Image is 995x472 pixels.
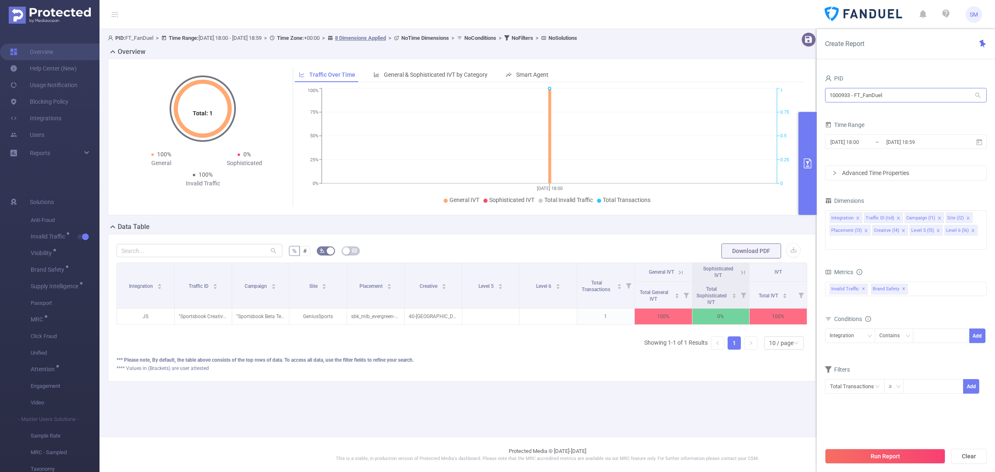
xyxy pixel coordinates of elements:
[966,216,970,221] i: icon: close
[617,282,621,285] i: icon: caret-up
[832,170,837,175] i: icon: right
[31,444,99,461] span: MRC - Sampled
[31,345,99,361] span: Unified
[703,266,733,278] span: Sophisticated IVT
[825,75,843,82] span: PID
[721,243,781,258] button: Download PDF
[442,286,447,288] i: icon: caret-down
[10,77,78,93] a: Usage Notification
[830,329,860,343] div: Integration
[825,166,986,180] div: icon: rightAdvanced Time Properties
[944,225,978,236] li: Level 6 (l6)
[108,35,115,41] i: icon: user
[780,181,783,186] tspan: 0
[728,337,740,349] a: 1
[478,283,495,289] span: Level 5
[203,159,286,168] div: Sophisticated
[496,35,504,41] span: >
[271,282,276,287] div: Sort
[161,179,244,188] div: Invalid Traffic
[213,286,217,288] i: icon: caret-down
[971,229,975,234] i: icon: close
[548,35,577,41] b: No Solutions
[834,316,871,322] span: Conditions
[498,286,502,288] i: icon: caret-down
[969,328,985,343] button: Add
[449,35,457,41] span: >
[347,309,404,324] p: sbk_mlb_evergreen-sil-test-conquesting-retargeting-banner-TTD-Placebo_pa_300x600 [9720490]
[10,93,68,110] a: Blocking Policy
[320,248,325,253] i: icon: bg-colors
[320,35,328,41] span: >
[359,283,384,289] span: Placement
[556,282,561,287] div: Sort
[738,282,749,308] i: Filter menu
[292,248,296,254] span: %
[825,269,853,275] span: Metrics
[864,212,903,223] li: Traffic ID (tid)
[129,283,154,289] span: Integration
[153,35,161,41] span: >
[99,437,995,472] footer: Protected Media © [DATE]-[DATE]
[31,250,55,256] span: Visibility
[10,44,53,60] a: Overview
[783,295,787,297] i: icon: caret-down
[30,150,50,156] span: Reports
[420,283,439,289] span: Creative
[277,35,304,41] b: Time Zone:
[31,234,68,239] span: Invalid Traffic
[31,366,58,372] span: Attention
[748,341,753,345] i: icon: right
[308,88,318,94] tspan: 100%
[313,181,318,186] tspan: 0%
[116,365,807,372] div: **** Values in (Brackets) are user attested
[309,71,355,78] span: Traffic Over Time
[830,136,897,148] input: Start date
[31,378,99,394] span: Engagement
[387,282,391,285] i: icon: caret-up
[732,292,737,294] i: icon: caret-up
[31,316,46,322] span: MRC
[464,35,496,41] b: No Conditions
[117,309,174,324] p: JS
[886,136,953,148] input: End date
[946,225,969,236] div: Level 6 (l6)
[449,197,479,203] span: General IVT
[906,213,935,224] div: Campaign (l1)
[310,157,318,163] tspan: 25%
[692,309,750,324] p: 0%
[640,290,668,302] span: Total General IVT
[498,282,503,287] div: Sort
[825,197,864,204] span: Dimensions
[617,282,622,287] div: Sort
[649,269,674,275] span: General IVT
[108,35,577,41] span: FT_FanDuel [DATE] 18:00 - [DATE] 18:59 +00:00
[322,282,327,287] div: Sort
[387,286,391,288] i: icon: caret-down
[774,269,782,275] span: IVT
[831,225,862,236] div: Placement (l3)
[937,216,942,221] i: icon: close
[31,295,99,311] span: Passport
[120,455,974,462] p: This is a stable, in production version of Protected Media's dashboard. Please note that the MRC ...
[489,197,534,203] span: Sophisticated IVT
[322,282,327,285] i: icon: caret-up
[825,366,850,373] span: Filters
[865,316,871,322] i: icon: info-circle
[442,282,447,287] div: Sort
[889,380,898,393] div: ≥
[577,309,634,324] p: 1
[864,229,868,234] i: icon: close
[374,72,379,78] i: icon: bar-chart
[603,197,650,203] span: Total Transactions
[10,60,77,77] a: Help Center (New)
[386,35,394,41] span: >
[116,244,282,257] input: Search...
[825,122,864,128] span: Time Range
[963,379,979,394] button: Add
[516,71,548,78] span: Smart Agent
[623,263,634,308] i: Filter menu
[896,384,901,390] i: icon: down
[970,6,978,23] span: SM
[498,282,502,285] i: icon: caret-up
